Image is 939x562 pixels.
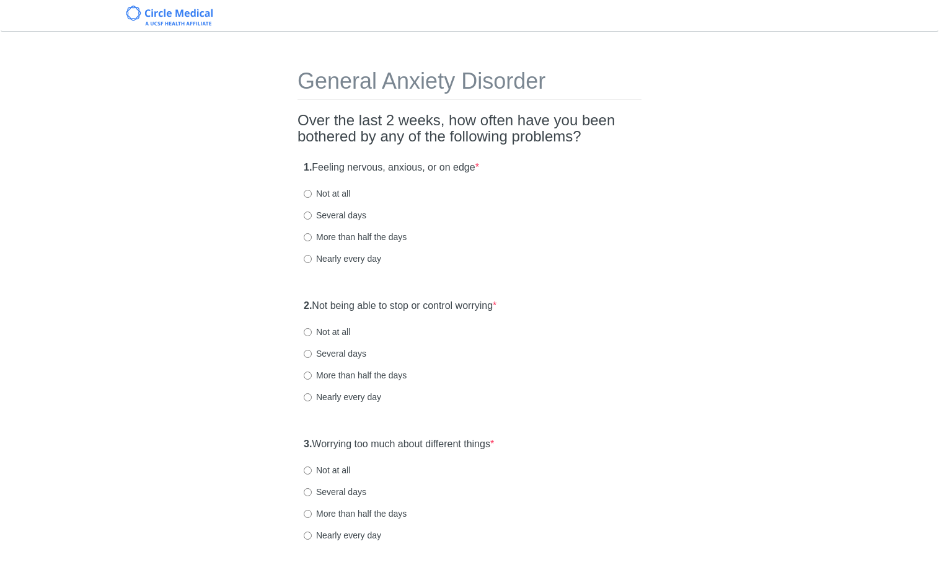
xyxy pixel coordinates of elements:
[304,529,381,542] label: Nearly every day
[304,233,312,241] input: More than half the days
[304,299,496,313] label: Not being able to stop or control worrying
[304,187,350,200] label: Not at all
[304,372,312,380] input: More than half the days
[304,466,312,475] input: Not at all
[304,231,407,243] label: More than half the days
[304,161,479,175] label: Feeling nervous, anxious, or on edge
[304,300,312,311] strong: 2.
[304,437,494,452] label: Worrying too much about different things
[304,162,312,172] strong: 1.
[304,369,407,381] label: More than half the days
[304,486,366,498] label: Several days
[304,488,312,496] input: Several days
[304,212,312,220] input: Several days
[298,69,641,100] h1: General Anxiety Disorder
[304,350,312,358] input: Several days
[304,391,381,403] label: Nearly every day
[304,252,381,265] label: Nearly every day
[304,326,350,338] label: Not at all
[304,510,312,518] input: More than half the days
[304,464,350,476] label: Not at all
[304,393,312,401] input: Nearly every day
[304,328,312,336] input: Not at all
[304,209,366,221] label: Several days
[304,507,407,520] label: More than half the days
[126,6,213,25] img: Circle Medical Logo
[304,190,312,198] input: Not at all
[304,347,366,360] label: Several days
[304,255,312,263] input: Nearly every day
[304,439,312,449] strong: 3.
[298,112,641,145] h2: Over the last 2 weeks, how often have you been bothered by any of the following problems?
[304,532,312,540] input: Nearly every day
